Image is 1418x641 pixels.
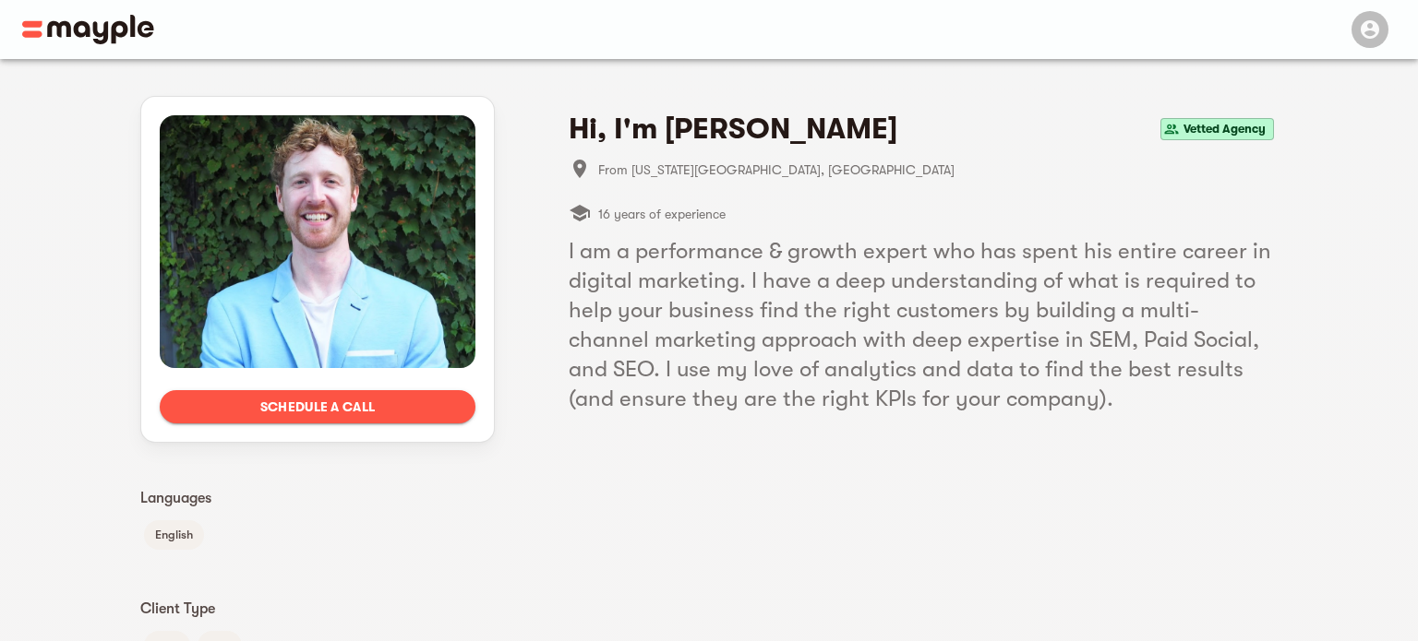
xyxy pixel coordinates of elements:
[144,524,204,546] span: English
[598,203,726,225] span: 16 years of experience
[140,487,495,509] p: Languages
[569,236,1278,413] h5: I am a performance & growth expert who has spent his entire career in digital marketing. I have a...
[1340,20,1396,35] span: Menu
[569,111,897,148] h4: Hi, I'm [PERSON_NAME]
[1176,118,1273,140] span: Vetted Agency
[598,159,1278,181] span: From [US_STATE][GEOGRAPHIC_DATA], [GEOGRAPHIC_DATA]
[22,15,154,44] img: Main logo
[174,396,461,418] span: Schedule a call
[160,390,475,423] button: Schedule a call
[140,598,495,620] p: Client Type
